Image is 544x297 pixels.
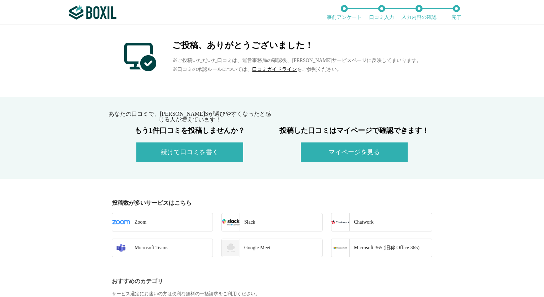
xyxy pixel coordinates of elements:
p: ※口コミの承認ルールについては、 をご参照ください。 [172,65,421,74]
li: 口コミ入力 [363,5,400,20]
a: Google Meet [221,239,323,257]
li: 入力内容の確認 [400,5,438,20]
div: サービス選定にお迷いの方は便利な無料の一括請求をご利用ください。 [112,291,436,296]
div: 投稿数が多いサービスはこちら [112,200,436,206]
div: Chatwork [349,213,373,231]
button: マイページを見る [301,142,408,162]
h2: ご投稿、ありがとうございました！ [172,41,421,49]
a: Chatwork [331,213,432,231]
h3: 投稿した口コミはマイページで確認できます！ [272,127,436,134]
a: マイページを見る [301,150,408,155]
div: おすすめのカテゴリ [112,278,436,284]
a: Microsoft Teams [112,239,213,257]
a: Microsoft 365 (旧称 Office 365) [331,239,432,257]
li: 完了 [438,5,475,20]
img: ボクシルSaaS_ロゴ [69,5,116,20]
a: Slack [221,213,323,231]
div: Zoom [130,213,146,231]
span: あなたの口コミで、[PERSON_NAME]Sが選びやすくなったと感じる人が増えています！ [109,111,271,123]
li: 事前アンケート [325,5,363,20]
div: Microsoft 365 (旧称 Office 365) [349,239,419,257]
p: ※ご投稿いただいた口コミは、運営事務局の確認後、[PERSON_NAME]サービスページに反映してまいります。 [172,56,421,65]
div: Microsoft Teams [130,239,168,257]
a: 口コミガイドライン [252,67,297,72]
div: Google Meet [240,239,270,257]
button: 続けて口コミを書く [136,142,243,162]
a: Zoom [112,213,213,231]
div: Slack [240,213,255,231]
a: 続けて口コミを書く [136,150,243,155]
h3: もう1件口コミを投稿しませんか？ [108,127,272,134]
